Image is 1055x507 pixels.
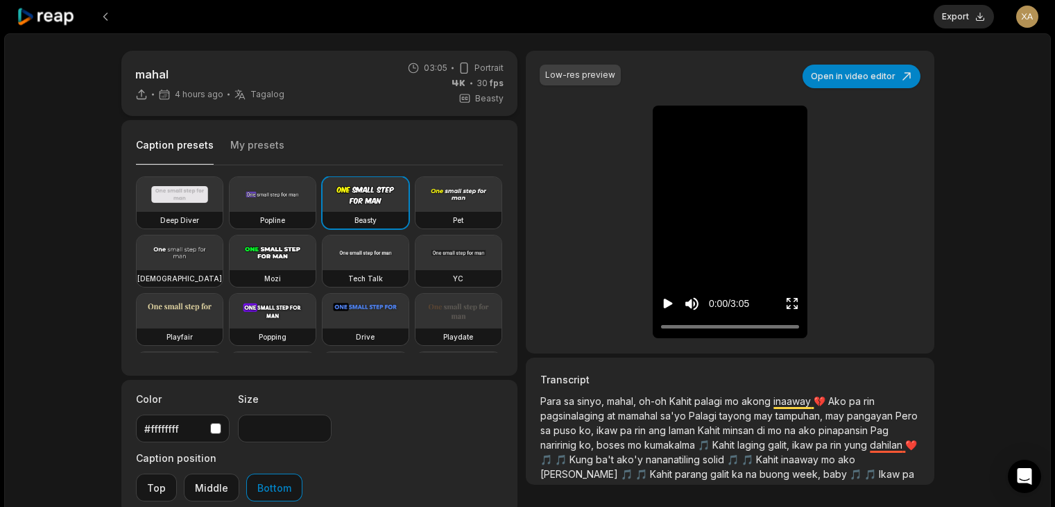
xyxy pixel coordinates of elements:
span: ang [649,424,669,436]
span: mo [821,454,838,465]
span: rin [830,439,844,451]
div: #ffffffff [144,422,205,436]
span: 🎵 [635,468,650,480]
span: puso [554,424,579,436]
span: tampuhan, [775,410,825,422]
h3: Popline [260,215,285,226]
span: ko, [579,439,597,451]
span: pa [902,468,914,480]
span: Para [540,395,564,407]
span: buong [760,468,792,480]
h3: Drive [356,331,375,342]
h3: Playdate [443,331,473,342]
h3: Beasty [354,215,377,226]
span: 🎵 [698,439,712,451]
label: Color [136,392,230,406]
button: Bottom [246,474,302,501]
button: Mute sound [683,295,701,313]
span: ako [798,424,818,436]
span: pagsinalaging [540,410,607,422]
span: Tagalog [250,89,284,100]
span: pinapansin [818,424,870,436]
span: tayong [719,410,754,422]
span: Pag [870,424,889,436]
span: Ako [828,395,849,407]
span: Kahit [698,424,723,436]
span: 🎵 [850,468,864,480]
p: 💔 ❤️ 👩‍❤️‍👨 💪 💪 🤝 💖 🙏 🙏 [540,394,919,481]
span: 🎵 [727,454,741,465]
span: 03:05 [424,62,447,74]
span: sa'yo [660,410,689,422]
span: galit [710,468,732,480]
h3: Popping [259,331,286,342]
div: 0:00 / 3:05 [709,297,749,311]
span: Pero [895,410,918,422]
span: 4 hours ago [175,89,223,100]
span: Kahit [650,468,675,480]
h3: Transcript [540,372,919,387]
span: ako [838,454,855,465]
span: [PERSON_NAME] [540,468,621,480]
span: na [746,468,760,480]
span: sa [564,395,577,407]
span: fps [490,78,504,88]
span: ikaw [597,424,620,436]
h3: Mozi [264,273,281,284]
span: nananatiling [646,454,703,465]
button: Open in video editor [803,65,920,88]
span: rin [864,395,875,407]
span: mamahal [618,410,660,422]
span: Beasty [475,92,504,105]
span: may [754,410,775,422]
label: Caption position [136,451,302,465]
span: 🎵 [555,454,569,465]
button: Play video [661,291,675,317]
span: inaaway [781,454,821,465]
span: pa [849,395,864,407]
span: ikaw [792,439,816,451]
span: 🎵 [864,468,879,480]
span: Portrait [474,62,504,74]
span: dahilan [870,439,905,451]
h3: Deep Diver [160,215,199,226]
span: baby [823,468,850,480]
h3: [DEMOGRAPHIC_DATA] [137,273,222,284]
span: at [607,410,618,422]
div: Low-res preview [545,69,615,81]
h3: Pet [453,215,463,226]
span: ko, [579,424,597,436]
span: may [825,410,847,422]
h3: YC [453,273,463,284]
span: laman [669,424,698,436]
span: ako'y [617,454,646,465]
span: ka [732,468,746,480]
button: Caption presets [136,138,214,165]
span: Kahit [669,395,694,407]
span: boses [597,439,628,451]
span: rin [635,424,649,436]
span: galit, [768,439,792,451]
span: mahal, [607,395,639,407]
button: #ffffffff [136,415,230,442]
span: mo [628,439,644,451]
span: Kahit [712,439,737,451]
span: week, [792,468,823,480]
span: sinyo, [577,395,607,407]
span: oh-oh [639,395,669,407]
button: My presets [230,138,284,165]
div: Open Intercom Messenger [1008,460,1041,493]
span: sa [540,424,554,436]
span: 🎵 [540,454,555,465]
p: mahal [135,66,284,83]
span: yung [844,439,870,451]
span: Palagi [689,410,719,422]
button: Enter Fullscreen [785,291,799,317]
span: 🎵 [741,454,756,465]
span: naririnig [540,439,579,451]
span: Ikaw [879,468,902,480]
button: Middle [184,474,239,501]
button: Top [136,474,177,501]
span: akong [741,395,773,407]
h3: Playfair [166,331,193,342]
